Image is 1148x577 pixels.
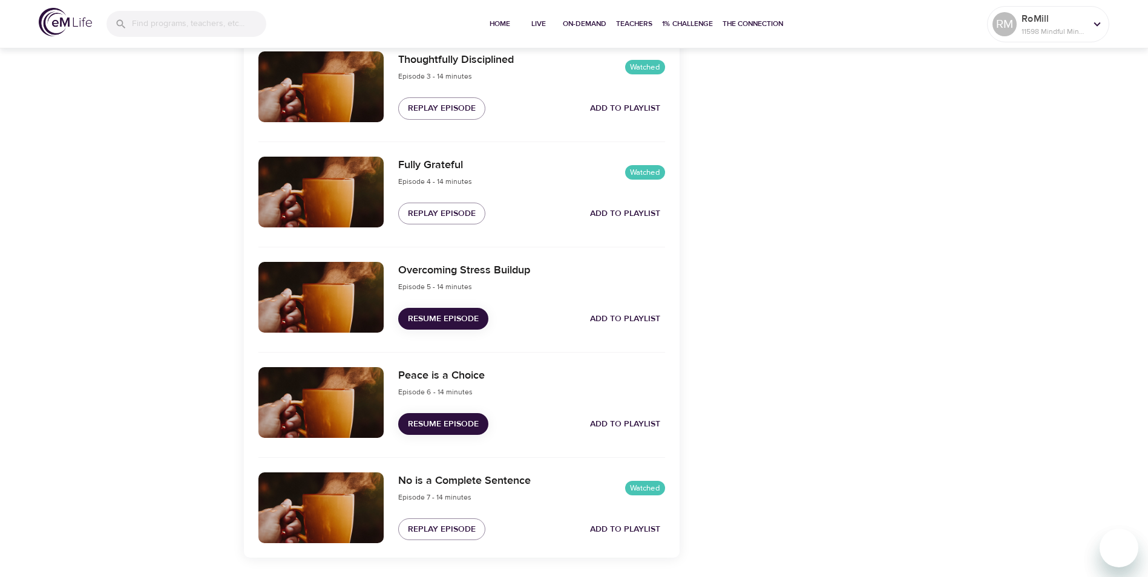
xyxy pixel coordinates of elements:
input: Find programs, teachers, etc... [132,11,266,37]
button: Resume Episode [398,308,488,330]
span: Episode 5 - 14 minutes [398,282,472,292]
span: Add to Playlist [590,417,660,432]
span: On-Demand [563,18,606,30]
h6: Fully Grateful [398,157,472,174]
iframe: Button to launch messaging window [1100,529,1138,567]
button: Add to Playlist [585,518,665,541]
span: Episode 3 - 14 minutes [398,71,472,81]
button: Add to Playlist [585,97,665,120]
span: Live [524,18,553,30]
span: Watched [625,167,665,178]
button: Add to Playlist [585,413,665,435]
button: Add to Playlist [585,308,665,330]
h6: Peace is a Choice [398,367,485,385]
button: Add to Playlist [585,203,665,225]
h6: Thoughtfully Disciplined [398,51,514,69]
div: RM [992,12,1017,36]
span: Episode 7 - 14 minutes [398,492,471,502]
span: Home [485,18,514,30]
span: 1% Challenge [662,18,713,30]
button: Replay Episode [398,97,485,120]
span: Watched [625,62,665,73]
button: Resume Episode [398,413,488,435]
span: Add to Playlist [590,101,660,116]
span: Resume Episode [408,417,479,432]
button: Replay Episode [398,518,485,541]
span: Add to Playlist [590,206,660,221]
img: logo [39,8,92,36]
span: Watched [625,483,665,494]
span: Resume Episode [408,311,479,327]
span: Add to Playlist [590,522,660,537]
h6: Overcoming Stress Buildup [398,262,530,279]
span: Replay Episode [408,206,476,221]
button: Replay Episode [398,203,485,225]
p: RoMill [1022,11,1086,26]
span: Episode 4 - 14 minutes [398,177,472,186]
span: Replay Episode [408,522,476,537]
span: Teachers [616,18,652,30]
span: Replay Episode [408,101,476,116]
span: The Connection [723,18,783,30]
span: Add to Playlist [590,311,660,327]
p: 11598 Mindful Minutes [1022,26,1086,37]
span: Episode 6 - 14 minutes [398,387,473,397]
h6: No is a Complete Sentence [398,472,531,490]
